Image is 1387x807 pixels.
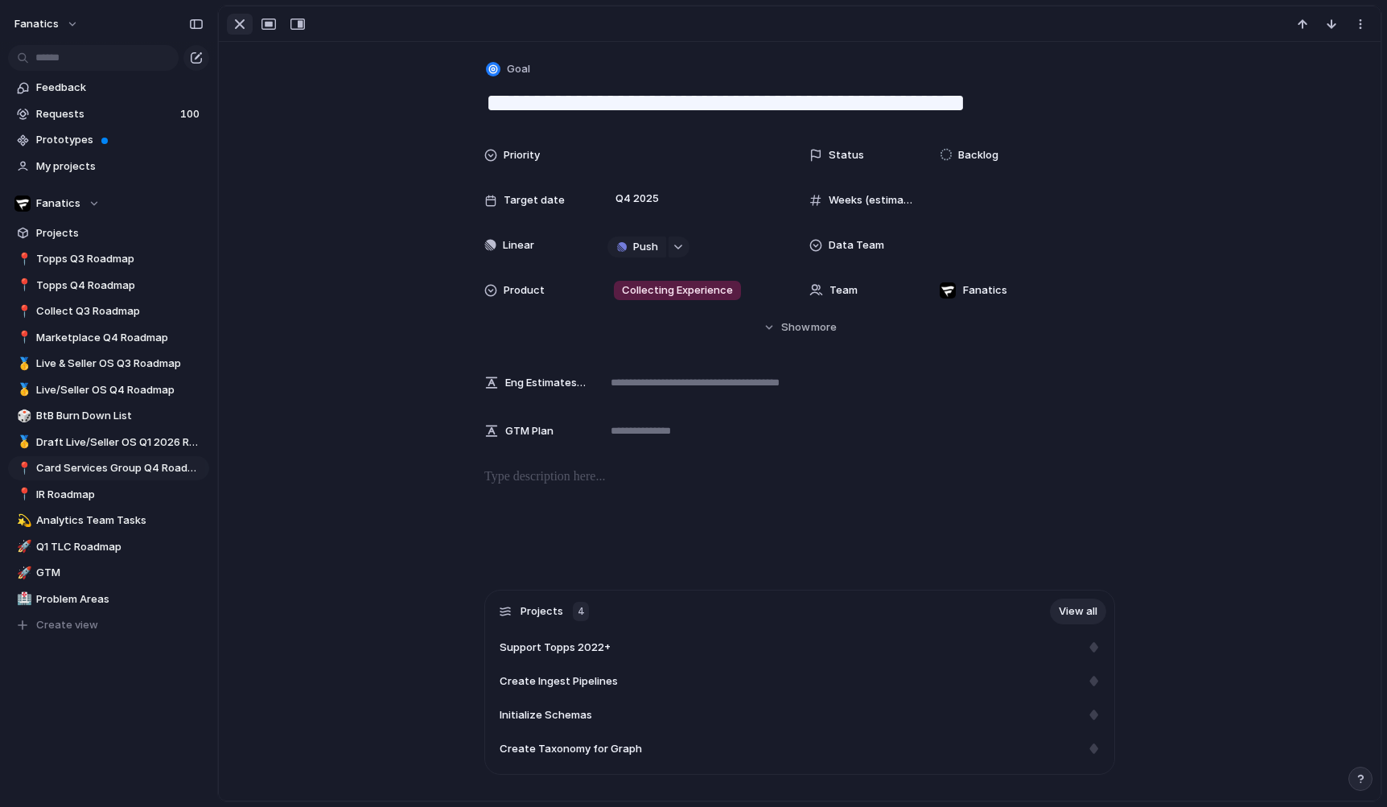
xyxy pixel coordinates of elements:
span: Fanatics [36,196,80,212]
span: Prototypes [36,132,204,148]
span: Draft Live/Seller OS Q1 2026 Roadmap [36,434,204,451]
button: 🚀 [14,539,31,555]
button: 🥇 [14,382,31,398]
span: Projects [36,225,204,241]
div: 📍 [17,485,28,504]
span: more [811,319,837,336]
span: BtB Burn Down List [36,408,204,424]
a: 📍Collect Q3 Roadmap [8,299,209,323]
span: Status [829,147,864,163]
div: 🚀 [17,537,28,556]
a: Requests100 [8,102,209,126]
span: Push [633,239,658,255]
span: Initialize Schemas [500,707,592,723]
button: 💫 [14,513,31,529]
span: Projects [521,603,563,620]
button: Showmore [484,313,1115,342]
span: 100 [180,106,203,122]
div: 📍 [17,459,28,478]
span: Data Team [829,237,884,253]
span: Support Topps 2022+ [500,640,611,656]
button: 📍 [14,330,31,346]
div: 4 [573,602,589,621]
span: Target date [504,192,565,208]
div: 📍 [17,328,28,347]
div: 📍 [17,276,28,294]
span: Live/Seller OS Q4 Roadmap [36,382,204,398]
button: 🏥 [14,591,31,607]
button: Fanatics [8,191,209,216]
a: 🥇Live & Seller OS Q3 Roadmap [8,352,209,376]
span: Topps Q3 Roadmap [36,251,204,267]
a: 🎲BtB Burn Down List [8,404,209,428]
span: GTM Plan [505,423,554,439]
span: Collecting Experience [622,282,733,299]
button: 📍 [14,251,31,267]
button: 🚀 [14,565,31,581]
div: 🚀 [17,564,28,583]
span: Goal [507,61,530,77]
a: 🚀Q1 TLC Roadmap [8,535,209,559]
button: 🎲 [14,408,31,424]
button: 📍 [14,460,31,476]
span: Problem Areas [36,591,204,607]
a: 🥇Draft Live/Seller OS Q1 2026 Roadmap [8,430,209,455]
span: Q1 TLC Roadmap [36,539,204,555]
div: 📍Card Services Group Q4 Roadmap [8,456,209,480]
div: 📍 [17,250,28,269]
a: Projects [8,221,209,245]
span: Marketplace Q4 Roadmap [36,330,204,346]
a: My projects [8,154,209,179]
button: 🥇 [14,356,31,372]
span: Create view [36,617,98,633]
span: Analytics Team Tasks [36,513,204,529]
a: 📍Topps Q4 Roadmap [8,274,209,298]
button: Create view [8,613,209,637]
span: My projects [36,159,204,175]
a: Feedback [8,76,209,100]
button: Goal [483,58,535,81]
button: 📍 [14,278,31,294]
div: 📍IR Roadmap [8,483,209,507]
span: Team [829,282,858,299]
span: Feedback [36,80,204,96]
span: Fanatics [963,282,1007,299]
span: Q4 2025 [611,189,663,208]
a: View all [1050,599,1106,624]
div: 💫 [17,512,28,530]
span: Collect Q3 Roadmap [36,303,204,319]
a: 🚀GTM [8,561,209,585]
span: Live & Seller OS Q3 Roadmap [36,356,204,372]
div: 🥇 [17,355,28,373]
div: 🏥 [17,590,28,608]
button: 📍 [14,303,31,319]
a: 📍Topps Q3 Roadmap [8,247,209,271]
button: 📍 [14,487,31,503]
div: 📍 [17,303,28,321]
span: Requests [36,106,175,122]
a: 🏥Problem Areas [8,587,209,611]
button: 🥇 [14,434,31,451]
span: IR Roadmap [36,487,204,503]
span: fanatics [14,16,59,32]
span: Show [781,319,810,336]
span: Eng Estimates (B/iOs/A/W) in Cycles [505,375,587,391]
div: 🥇 [17,381,28,399]
a: 💫Analytics Team Tasks [8,508,209,533]
div: 🎲 [17,407,28,426]
a: 🥇Live/Seller OS Q4 Roadmap [8,378,209,402]
span: Backlog [958,147,998,163]
a: 📍Marketplace Q4 Roadmap [8,326,209,350]
span: Weeks (estimate) [829,192,912,208]
a: Prototypes [8,128,209,152]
